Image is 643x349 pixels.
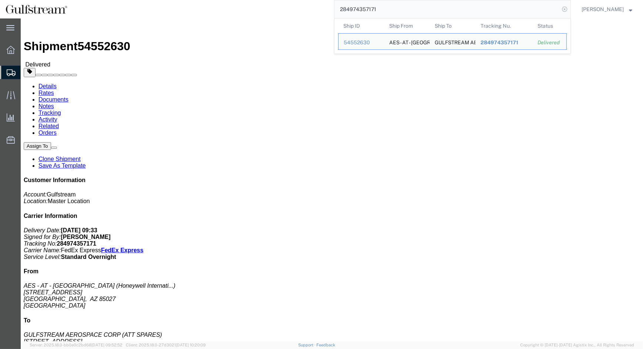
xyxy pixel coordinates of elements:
[91,343,122,347] span: [DATE] 09:52:52
[126,343,206,347] span: Client: 2025.18.0-27d3021
[520,342,634,348] span: Copyright © [DATE]-[DATE] Agistix Inc., All Rights Reserved
[582,5,624,13] span: Shon Parry
[384,18,430,33] th: Ship From
[389,34,425,49] div: AES - AT - Phoenix
[298,343,317,347] a: Support
[532,18,567,33] th: Status
[338,18,384,33] th: Ship ID
[21,18,643,341] iframe: FS Legacy Container
[475,18,533,33] th: Tracking Nu.
[538,39,561,47] div: Delivered
[435,34,470,49] div: GULFSTREAM AEROSPACE CORP
[481,39,528,47] div: 284974357171
[316,343,335,347] a: Feedback
[338,18,570,54] table: Search Results
[334,0,559,18] input: Search for shipment number, reference number
[481,40,518,45] span: 284974357171
[581,5,633,14] button: [PERSON_NAME]
[30,343,122,347] span: Server: 2025.18.0-bb0e0c2bd68
[344,39,379,47] div: 54552630
[5,4,68,15] img: logo
[430,18,475,33] th: Ship To
[176,343,206,347] span: [DATE] 10:20:09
